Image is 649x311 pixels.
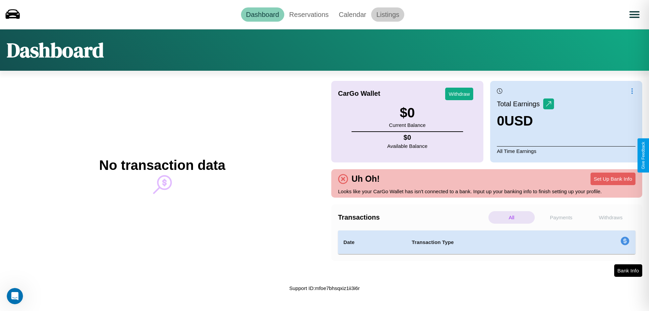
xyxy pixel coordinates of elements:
a: Listings [371,7,404,22]
div: Give Feedback [641,142,646,169]
a: Reservations [284,7,334,22]
button: Withdraw [445,88,473,100]
h4: Transactions [338,214,487,221]
h4: Transaction Type [412,238,565,246]
table: simple table [338,230,635,254]
h1: Dashboard [7,36,104,64]
p: Support ID: mfoe7bhsqxiz1ii3i6r [289,284,360,293]
p: All [488,211,535,224]
button: Open menu [625,5,644,24]
h3: $ 0 [389,105,426,120]
p: Current Balance [389,120,426,130]
p: Total Earnings [497,98,543,110]
h3: 0 USD [497,113,554,129]
p: Available Balance [387,141,428,151]
h4: $ 0 [387,134,428,141]
button: Bank Info [614,264,642,277]
p: All Time Earnings [497,146,635,156]
p: Payments [538,211,584,224]
a: Dashboard [241,7,284,22]
iframe: Intercom live chat [7,288,23,304]
h4: CarGo Wallet [338,90,380,97]
h4: Date [343,238,401,246]
a: Calendar [334,7,371,22]
h4: Uh Oh! [348,174,383,184]
p: Withdraws [587,211,634,224]
h2: No transaction data [99,158,225,173]
button: Set Up Bank Info [591,173,635,185]
p: Looks like your CarGo Wallet has isn't connected to a bank. Input up your banking info to finish ... [338,187,635,196]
